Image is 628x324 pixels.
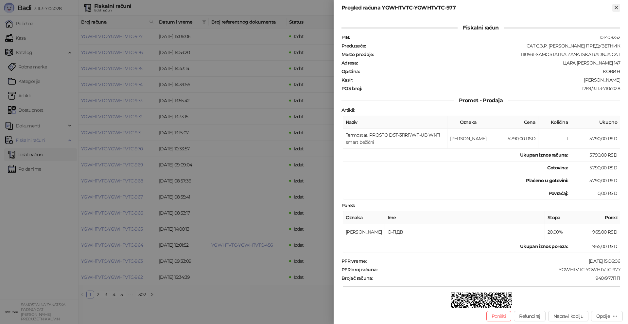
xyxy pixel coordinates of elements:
[545,211,571,224] th: Stopa
[548,311,588,321] button: Napravi kopiju
[458,25,504,31] span: Fiskalni račun
[571,211,620,224] th: Porez
[343,116,447,129] th: Naziv
[596,313,610,319] div: Opcije
[367,43,621,49] div: CAT С.З.Р. [PERSON_NAME] ПРЕДУЗЕТНИК
[343,129,447,149] td: Termostat, PROSTO DST-311RF/WF-UB Wi-Fi smart bežični
[486,311,512,321] button: Poništi
[341,51,374,57] strong: Mesto prodaje :
[341,267,377,273] strong: PFR broj računa :
[362,86,621,91] div: 1289/3.11.3-710c028
[385,211,545,224] th: Ime
[447,116,489,129] th: Oznaka
[341,4,612,12] div: Pregled računa YGWHTVTC-YGWHTVTC-977
[343,224,385,240] td: [PERSON_NAME]
[526,178,568,183] strong: Plaćeno u gotovini:
[341,43,366,49] strong: Preduzeće :
[547,165,568,171] strong: Gotovina :
[571,224,620,240] td: 965,00 RSD
[612,4,620,12] button: Zatvori
[385,224,545,240] td: О-ПДВ
[341,34,350,40] strong: PIB :
[538,129,571,149] td: 1
[545,224,571,240] td: 20,00%
[378,267,621,273] div: YGWHTVTC-YGWHTVTC-977
[375,51,621,57] div: 1110931-SAMOSTALNA ZANATSKA RADNJA CAT
[538,116,571,129] th: Količina
[591,311,623,321] button: Opcije
[341,258,367,264] strong: PFR vreme :
[358,60,621,66] div: ЦАРА [PERSON_NAME] 147
[571,149,620,162] td: 5.790,00 RSD
[571,187,620,200] td: 0,00 RSD
[447,129,489,149] td: [PERSON_NAME]
[341,60,358,66] strong: Adresa :
[571,240,620,253] td: 965,00 RSD
[553,313,583,319] span: Napravi kopiju
[374,275,621,281] div: 940/977ПП
[549,190,568,196] strong: Povraćaj:
[514,311,546,321] button: Refundiraj
[350,34,621,40] div: 101408252
[571,162,620,174] td: 5.790,00 RSD
[571,129,620,149] td: 5.790,00 RSD
[341,202,355,208] strong: Porez :
[489,129,538,149] td: 5.790,00 RSD
[520,152,568,158] strong: Ukupan iznos računa :
[343,211,385,224] th: Oznaka
[360,68,621,74] div: КОВИН
[489,116,538,129] th: Cena
[341,68,360,74] strong: Opština :
[520,243,568,249] strong: Ukupan iznos poreza:
[341,275,373,281] strong: Brojač računa :
[341,77,353,83] strong: Kasir :
[341,86,361,91] strong: POS broj :
[571,116,620,129] th: Ukupno
[354,77,621,83] div: [PERSON_NAME]
[341,107,355,113] strong: Artikli :
[454,97,508,104] span: Promet - Prodaja
[571,174,620,187] td: 5.790,00 RSD
[367,258,621,264] div: [DATE] 15:06:06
